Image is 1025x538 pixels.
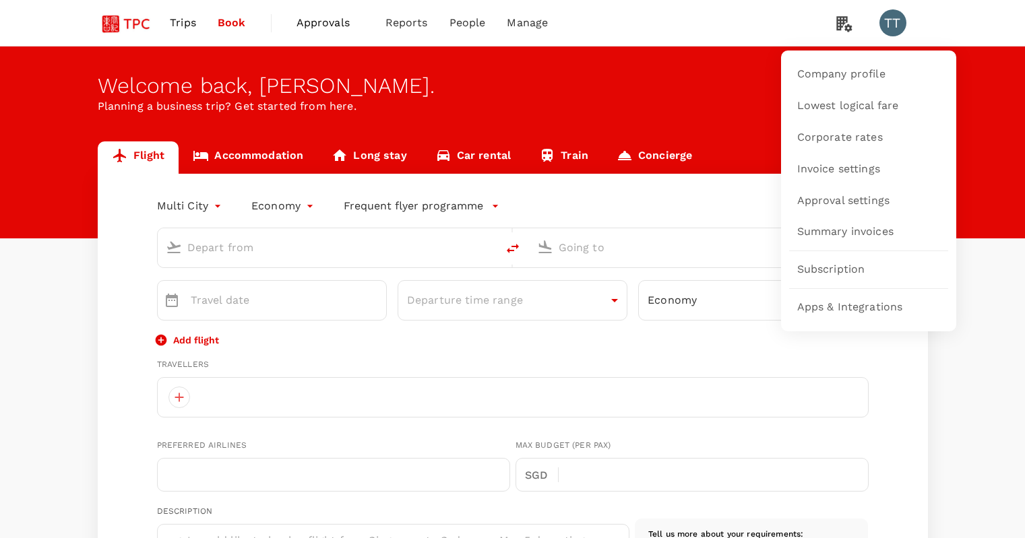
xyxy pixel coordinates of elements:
p: Departure time range [407,292,606,308]
span: Company profile [797,67,886,82]
a: Company profile [789,59,948,90]
a: Approval settings [789,185,948,217]
p: SGD [525,467,558,483]
a: Corporate rates [789,122,948,154]
input: Depart from [187,237,468,258]
span: Reports [385,15,428,31]
a: Train [525,141,602,174]
p: Planning a business trip? Get started from here. [98,98,928,114]
a: Concierge [602,141,706,174]
input: Travel date [191,280,387,321]
span: Manage [507,15,548,31]
span: Approvals [297,15,364,31]
span: Description [157,506,213,516]
div: Max Budget (per pax) [516,439,869,452]
p: Add flight [173,333,219,347]
a: Flight [98,141,179,174]
div: Preferred Airlines [157,439,510,452]
div: Welcome back , [PERSON_NAME] . [98,73,928,98]
div: Departure time range [398,283,627,317]
span: Book [218,15,246,31]
a: Car rental [421,141,526,174]
button: Open [487,246,490,248]
a: Long stay [317,141,421,174]
div: Multi City [157,195,225,217]
img: Tsao Pao Chee Group Pte Ltd [98,8,160,38]
span: Invoice settings [797,162,880,177]
a: Subscription [789,254,948,285]
span: Corporate rates [797,130,883,145]
span: Apps & Integrations [797,300,903,315]
span: Trips [170,15,196,31]
button: delete [497,232,529,265]
button: Add flight [157,333,219,347]
span: Summary invoices [797,224,894,240]
span: People [449,15,486,31]
input: Going to [559,237,840,258]
div: Economy [251,195,317,217]
p: Frequent flyer programme [344,198,483,214]
a: Invoice settings [789,154,948,185]
div: Economy [638,283,868,317]
a: Accommodation [179,141,317,174]
span: Approval settings [797,193,890,209]
a: Apps & Integrations [789,292,948,323]
button: Choose date [158,287,185,314]
button: Frequent flyer programme [344,198,499,214]
span: Subscription [797,262,865,277]
a: Summary invoices [789,216,948,248]
div: Travellers [157,358,869,372]
span: Lowest logical fare [797,98,899,114]
a: Lowest logical fare [789,90,948,122]
div: TT [879,9,906,36]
